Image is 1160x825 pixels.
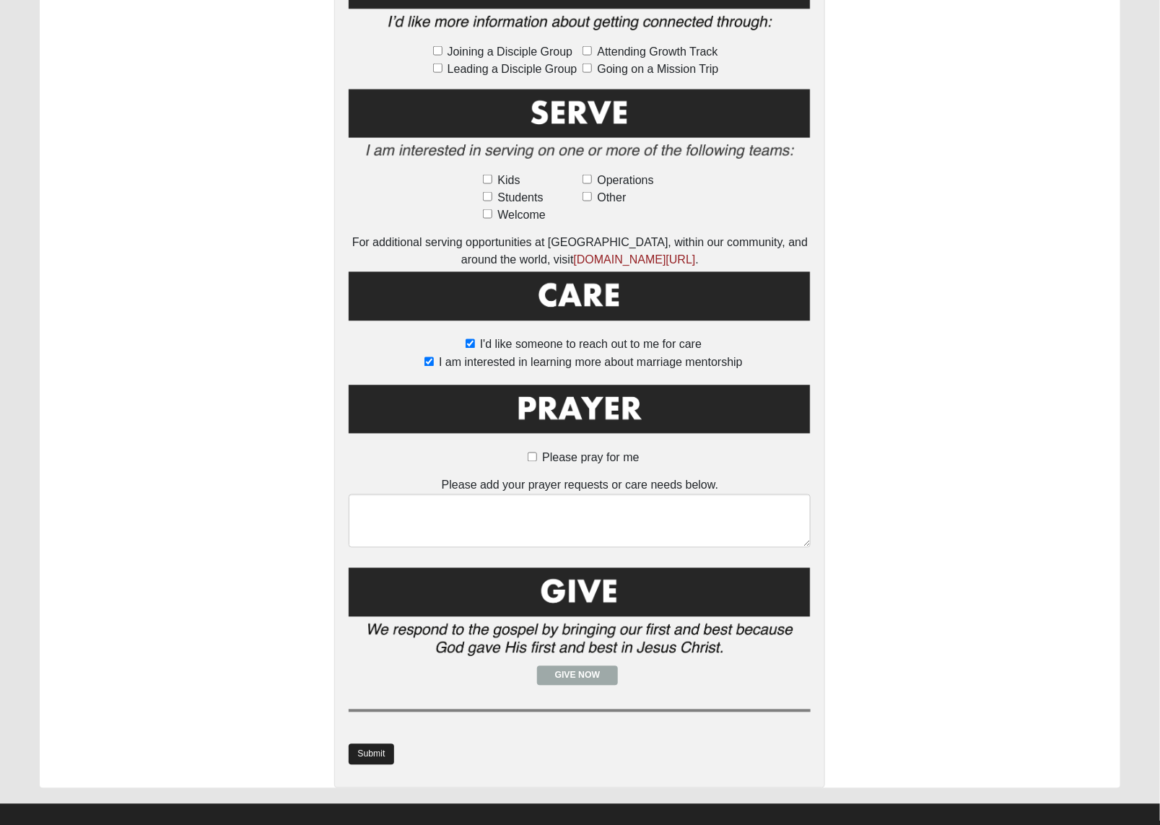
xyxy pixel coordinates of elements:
input: Attending Growth Track [583,46,592,56]
img: Prayer.png [349,382,811,447]
input: I'd like someone to reach out to me for care [466,339,475,349]
a: Give Now [537,666,619,686]
input: Please pray for me [528,453,537,462]
div: For additional serving opportunities at [GEOGRAPHIC_DATA], within our community, and around the w... [349,234,811,269]
span: Kids [497,172,520,189]
span: Attending Growth Track [597,43,718,61]
span: Other [597,189,626,206]
span: I am interested in learning more about marriage mentorship [439,357,743,369]
input: I am interested in learning more about marriage mentorship [424,357,434,367]
span: Operations [597,172,653,189]
input: Leading a Disciple Group [433,64,442,73]
input: Other [583,192,592,201]
input: Welcome [483,209,492,219]
a: [DOMAIN_NAME][URL] [574,253,696,266]
img: Serve2.png [349,87,811,170]
input: Going on a Mission Trip [583,64,592,73]
a: Submit [349,744,393,765]
span: I'd like someone to reach out to me for care [480,339,702,351]
input: Operations [583,175,592,184]
div: Please add your prayer requests or care needs below. [349,477,811,548]
input: Kids [483,175,492,184]
img: Give.png [349,565,811,666]
span: Joining a Disciple Group [448,43,572,61]
span: Students [497,189,543,206]
span: Please pray for me [542,452,639,464]
input: Joining a Disciple Group [433,46,442,56]
input: Students [483,192,492,201]
span: Going on a Mission Trip [597,61,718,78]
img: Care.png [349,269,811,333]
span: Leading a Disciple Group [448,61,577,78]
span: Welcome [497,206,545,224]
